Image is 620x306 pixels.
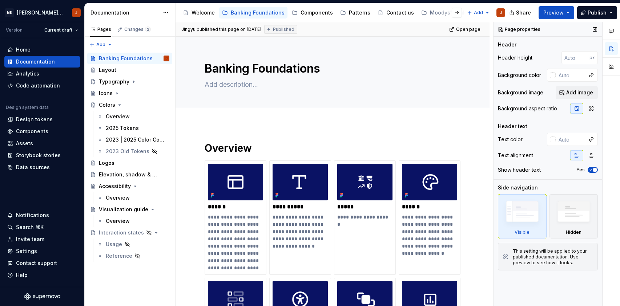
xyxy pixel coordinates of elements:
a: Patterns [337,7,373,19]
div: Hidden [549,194,598,238]
div: Usage [106,241,122,248]
a: Components [289,7,336,19]
div: Text color [498,136,523,143]
a: Colors [87,99,172,111]
div: Accessibility [99,183,131,190]
a: Components [4,126,80,137]
div: Visualization guide [99,206,148,213]
span: Preview [543,9,564,16]
span: Add [96,42,105,48]
button: Search ⌘K [4,221,80,233]
input: Auto [556,69,585,82]
div: J [166,55,167,62]
div: Page tree [180,5,463,20]
svg: Supernova Logo [24,293,60,300]
a: Invite team [4,233,80,245]
a: 2023 | 2025 Color Comparison [94,134,172,146]
div: Logos [99,159,114,167]
span: Published [273,26,294,32]
div: Banking Foundations [99,55,153,62]
div: Help [16,272,28,279]
div: Components [301,9,333,16]
div: Banking Foundations [231,9,285,16]
div: Assets [16,140,33,147]
p: px [589,55,595,61]
a: Contact us [375,7,417,19]
div: Contact support [16,260,57,267]
div: Notifications [16,212,49,219]
div: Invite team [16,236,44,243]
a: Welcome [180,7,218,19]
div: MB [5,8,14,17]
img: d3d62e95-5192-4215-afc5-b7400bc1be89.png [208,164,263,200]
a: Storybook stories [4,150,80,161]
img: 2a99b1df-5698-4c3b-9c6f-3389cd4727be.png [402,164,457,200]
div: Components [16,128,48,135]
div: Overview [106,217,130,225]
button: Add [465,8,492,18]
a: Settings [4,245,80,257]
div: 2023 Old Tokens [106,148,149,155]
a: Elevation, shadow & blurs [87,169,172,180]
a: Banking Foundations [219,7,287,19]
div: Overview [106,194,130,201]
div: Storybook stories [16,152,61,159]
span: Add [474,10,483,16]
div: Header height [498,54,532,61]
a: Usage [94,238,172,250]
div: Elevation, shadow & blurs [99,171,159,178]
div: Documentation [16,58,55,65]
div: Analytics [16,70,39,77]
div: This setting will be applied to your published documentation. Use preview to see how it looks. [513,248,593,266]
div: published this page on [DATE] [197,26,261,32]
div: Design system data [6,105,49,110]
div: Header text [498,123,527,130]
div: Side navigation [498,184,538,191]
span: 3 [145,26,151,32]
div: Welcome [192,9,215,16]
div: Search ⌘K [16,224,44,231]
div: Page tree [87,53,172,262]
h1: Overview [205,142,460,155]
button: Add image [556,86,598,99]
img: 7308a755-c0f7-4ef2-ba9f-3e11017daa35.png [337,164,392,200]
div: Background color [498,72,541,79]
div: Icons [99,90,113,97]
div: Hidden [566,229,581,235]
a: Analytics [4,68,80,79]
a: Icons [87,87,172,99]
div: Version [6,27,23,33]
div: Background image [498,89,543,96]
div: Patterns [349,9,370,16]
a: Code automation [4,80,80,91]
a: Reference [94,250,172,262]
span: Add image [566,89,593,96]
button: Preview [539,6,574,19]
div: [PERSON_NAME] Banking Fusion Design System [17,9,63,16]
button: Publish [577,6,617,19]
button: Add [87,40,114,50]
div: Settings [16,248,37,255]
label: Yes [576,167,585,173]
img: 41fb669c-d096-438f-914f-f27e7b9887f1.png [273,164,328,200]
a: 2023 Old Tokens [94,146,172,157]
div: Home [16,46,31,53]
a: 2025 Tokens [94,122,172,134]
div: Colors [99,101,115,109]
button: Share [506,6,536,19]
div: 2025 Tokens [106,125,139,132]
a: Overview [94,215,172,227]
a: Data sources [4,162,80,173]
a: Interaction states [87,227,172,238]
div: Overview [106,113,130,120]
span: Share [516,9,531,16]
div: Background aspect ratio [498,105,557,112]
span: Publish [588,9,607,16]
div: Interaction states [99,229,144,236]
span: Jingyu [181,26,196,32]
button: MB[PERSON_NAME] Banking Fusion Design SystemJ [1,5,83,20]
div: Layout [99,66,116,74]
a: Open page [447,24,484,34]
span: Current draft [44,27,72,33]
